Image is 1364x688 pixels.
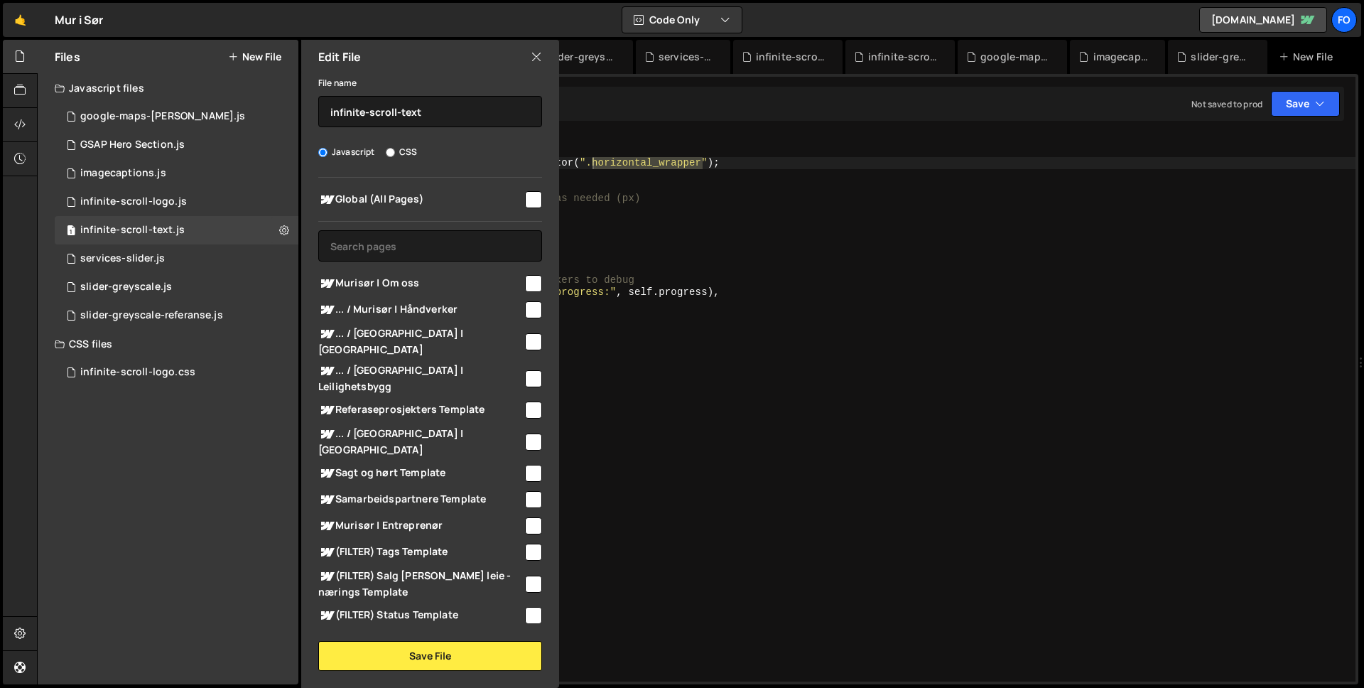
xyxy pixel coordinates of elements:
[55,216,298,244] div: 15856/42353.js
[80,252,165,265] div: services-slider.js
[318,568,523,599] span: (FILTER) Salg [PERSON_NAME] leie - nærings Template
[318,607,523,624] span: (FILTER) Status Template
[38,330,298,358] div: CSS files
[1093,50,1149,64] div: imagecaptions.js
[318,230,542,262] input: Search pages
[318,96,542,127] input: Name
[55,102,298,131] div: 15856/44408.js
[756,50,826,64] div: infinite-scroll-logo.js
[318,362,523,394] span: ... / [GEOGRAPHIC_DATA] | Leilighetsbygg
[318,544,523,561] span: (FILTER) Tags Template
[228,51,281,63] button: New File
[318,517,523,534] span: Murisør | Entreprenør
[1191,50,1250,64] div: slider-greyscale.js
[1191,98,1262,110] div: Not saved to prod
[386,145,417,159] label: CSS
[659,50,713,64] div: services-slider.js
[318,191,523,208] span: Global (All Pages)
[318,275,523,292] span: Murisør | Om oss
[80,224,185,237] div: infinite-scroll-text.js
[3,3,38,37] a: 🤙
[38,74,298,102] div: Javascript files
[318,402,523,419] span: Referaseprosjekters Template
[1279,50,1338,64] div: New File
[386,148,395,157] input: CSS
[80,167,166,180] div: imagecaptions.js
[318,49,361,65] h2: Edit File
[1331,7,1357,33] a: Fo
[55,301,298,330] div: 15856/44486.js
[868,50,938,64] div: infinite-scroll-logo.css
[546,50,616,64] div: slider-greyscale-referanse.js
[80,110,245,123] div: google-maps-[PERSON_NAME].js
[55,188,298,216] div: 15856/44475.js
[1271,91,1340,117] button: Save
[80,309,223,322] div: slider-greyscale-referanse.js
[55,131,298,159] div: 15856/42251.js
[318,301,523,318] span: ... / Murisør | Håndverker
[80,195,187,208] div: infinite-scroll-logo.js
[318,145,375,159] label: Javascript
[55,49,80,65] h2: Files
[318,76,357,90] label: File name
[55,273,298,301] div: 15856/42354.js
[55,244,298,273] div: 15856/42255.js
[318,465,523,482] span: Sagt og hørt Template
[622,7,742,33] button: Code Only
[80,281,172,294] div: slider-greyscale.js
[55,11,103,28] div: Mur i Sør
[980,50,1050,64] div: google-maps-[PERSON_NAME].js
[318,641,542,671] button: Save File
[55,159,298,188] div: 15856/44399.js
[318,148,328,157] input: Javascript
[80,139,185,151] div: GSAP Hero Section.js
[318,491,523,508] span: Samarbeidspartnere Template
[318,326,523,357] span: ... / [GEOGRAPHIC_DATA] | [GEOGRAPHIC_DATA]
[67,226,75,237] span: 1
[80,366,195,379] div: infinite-scroll-logo.css
[318,426,523,457] span: ... / [GEOGRAPHIC_DATA] | [GEOGRAPHIC_DATA]
[1199,7,1327,33] a: [DOMAIN_NAME]
[55,358,298,387] div: 15856/44474.css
